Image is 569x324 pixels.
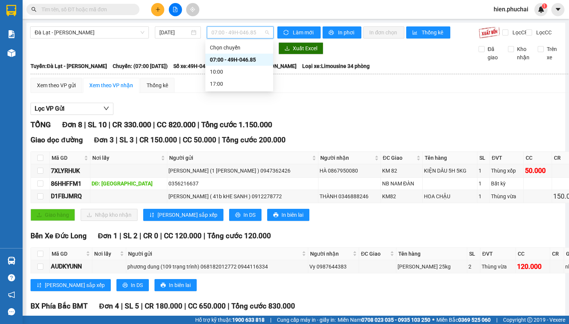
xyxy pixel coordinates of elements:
[94,136,114,144] span: Đơn 3
[164,231,202,240] span: CC 120.000
[278,42,323,54] button: downloadXuất Excel
[155,7,161,12] span: plus
[491,192,522,201] div: Thùng vừa
[480,248,516,260] th: ĐVT
[361,250,389,258] span: ĐC Giao
[125,302,139,310] span: SL 5
[35,104,64,113] span: Lọc VP Gửi
[179,136,181,144] span: |
[88,120,107,129] span: SL 10
[31,279,111,291] button: sort-ascending[PERSON_NAME] sắp xếp
[113,62,168,70] span: Chuyến: (07:00 [DATE])
[468,262,479,271] div: 2
[524,152,552,164] th: CC
[51,262,91,271] div: AUDKYUNN
[109,120,110,129] span: |
[31,120,51,129] span: TỔNG
[99,302,119,310] span: Đơn 4
[422,28,444,37] span: Thống kê
[31,209,75,221] button: uploadGiao hàng
[89,81,133,89] div: Xem theo VP nhận
[103,105,109,111] span: down
[210,43,269,52] div: Chọn chuyến
[205,42,273,54] div: Chọn chuyến
[533,28,553,37] span: Lọc CC
[323,26,361,39] button: printerIn phơi
[81,209,138,221] button: downloadNhập kho nhận
[542,3,547,9] sup: 1
[491,167,522,175] div: Thùng xốp
[119,231,121,240] span: |
[550,248,564,260] th: CR
[509,28,529,37] span: Lọc CR
[92,154,160,162] span: Nơi lấy
[218,136,220,144] span: |
[188,302,226,310] span: CC 650.000
[160,231,162,240] span: |
[485,45,502,62] span: Đã giao
[544,45,561,62] span: Trên xe
[228,302,229,310] span: |
[396,248,467,260] th: Tên hàng
[37,282,42,289] span: sort-ascending
[190,7,195,12] span: aim
[92,179,166,188] div: DĐ: [GEOGRAPHIC_DATA]
[116,136,118,144] span: |
[555,6,561,13] span: caret-down
[51,166,89,176] div: 7XLYRHUK
[488,5,534,14] span: hien.phuchai
[479,167,488,175] div: 1
[210,68,269,76] div: 10:00
[309,262,358,271] div: Vy 0987644383
[8,257,15,265] img: warehouse-icon
[479,26,500,39] img: 9k=
[284,46,290,52] span: download
[51,191,89,201] div: D1FBJMRQ
[491,179,522,188] div: Bất kỳ
[527,317,532,322] span: copyright
[149,212,154,218] span: sort-ascending
[195,316,265,324] span: Hỗ trợ kỹ thuật:
[169,154,311,162] span: Người gửi
[136,136,138,144] span: |
[277,26,321,39] button: syncLàm mới
[45,281,105,289] span: [PERSON_NAME] sắp xếp
[302,62,370,70] span: Loại xe: Limousine 34 phòng
[173,7,178,12] span: file-add
[320,167,379,175] div: HÀ 0867950080
[363,26,404,39] button: In đơn chọn
[382,179,421,188] div: NB NAM ĐÀN
[169,3,182,16] button: file-add
[169,281,191,289] span: In biên lai
[329,30,335,36] span: printer
[8,291,15,298] span: notification
[432,318,434,321] span: ⚪️
[131,281,143,289] span: In DS
[31,136,83,144] span: Giao dọc đường
[423,152,477,164] th: Tên hàng
[361,317,430,323] strong: 0708 023 035 - 0935 103 250
[143,209,223,221] button: sort-ascending[PERSON_NAME] sắp xếp
[184,302,186,310] span: |
[412,30,419,36] span: bar-chart
[8,308,15,315] span: message
[121,302,123,310] span: |
[119,136,134,144] span: SL 3
[139,231,141,240] span: |
[8,274,15,281] span: question-circle
[50,164,90,177] td: 7XLYRHUK
[398,262,466,271] div: [PERSON_NAME] 25kg
[267,209,309,221] button: printerIn biên lai
[479,192,488,201] div: 1
[31,63,107,69] b: Tuyến: Đà Lạt - [PERSON_NAME]
[424,192,476,201] div: HOA CHẬU
[168,192,317,201] div: [PERSON_NAME] ( 41b kHE SANH ) 0912278772
[406,26,450,39] button: bar-chartThống kê
[154,279,197,291] button: printerIn biên lai
[320,192,379,201] div: THÀNH 0346888246
[514,45,532,62] span: Kho nhận
[482,262,514,271] div: Thùng vừa
[243,211,255,219] span: In DS
[168,179,317,188] div: 0356216637
[211,27,269,38] span: 07:00 - 49H-046.85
